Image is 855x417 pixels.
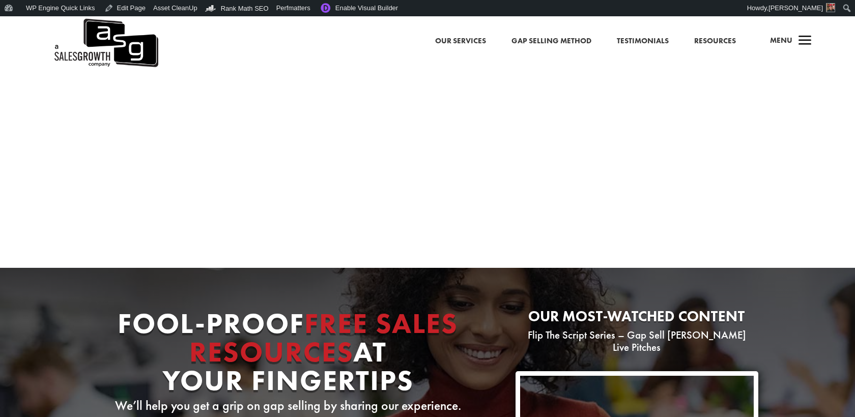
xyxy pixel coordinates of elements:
p: Flip The Script Series – Gap Sell [PERSON_NAME] Live Pitches [516,329,758,353]
a: Gap Selling Method [511,35,591,48]
span: Free Sales Resources [189,305,459,370]
p: We’ll help you get a grip on gap selling by sharing our experience. [97,400,479,412]
span: Menu [770,35,792,45]
a: A Sales Growth Company Logo [53,16,158,70]
img: ASG Co. Logo [53,16,158,70]
a: Resources [694,35,736,48]
span: a [795,31,815,51]
h2: Our most-watched content [516,309,758,329]
a: Our Services [435,35,486,48]
h1: Fool-proof At Your Fingertips [97,309,479,400]
span: [PERSON_NAME] [768,4,823,12]
a: Testimonials [617,35,669,48]
span: Rank Math SEO [221,5,269,12]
